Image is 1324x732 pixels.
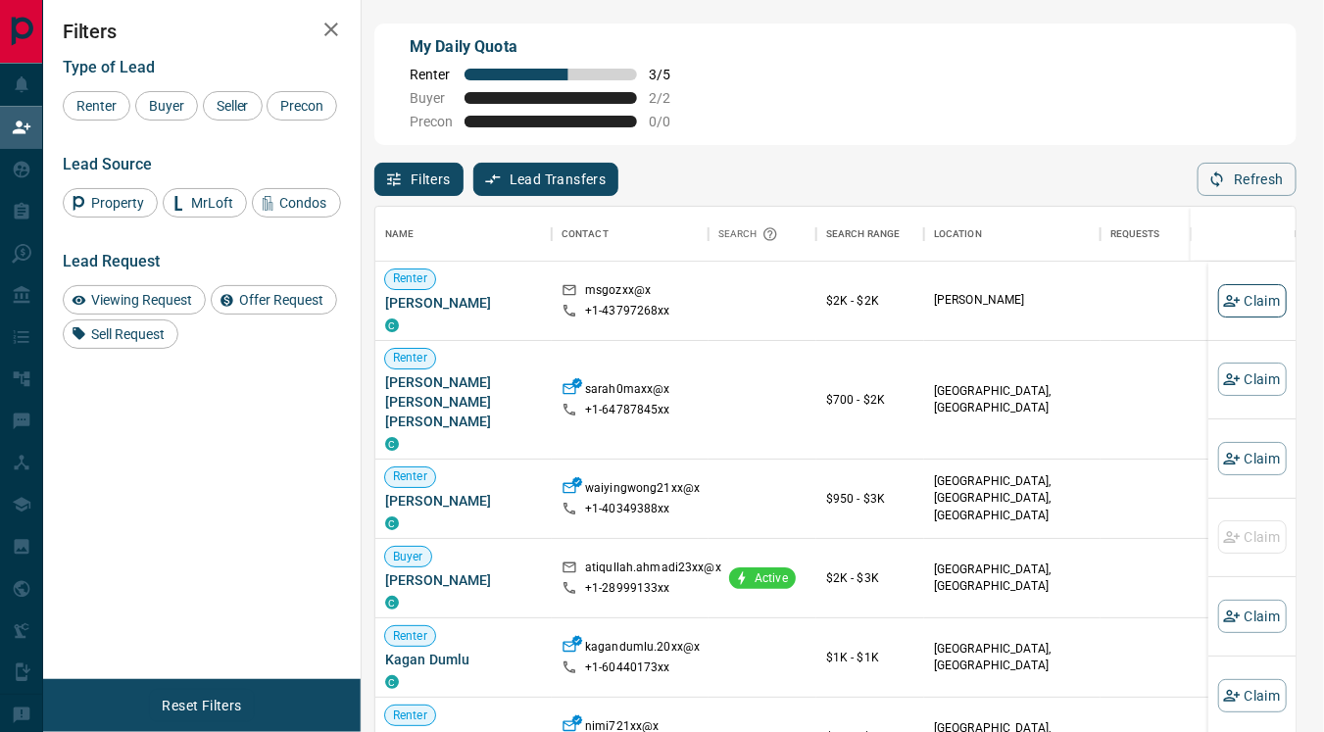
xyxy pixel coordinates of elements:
[385,468,435,485] span: Renter
[273,98,330,114] span: Precon
[385,628,435,645] span: Renter
[934,292,1091,309] p: [PERSON_NAME]
[385,207,415,262] div: Name
[385,596,399,610] div: condos.ca
[934,383,1091,416] p: [GEOGRAPHIC_DATA], [GEOGRAPHIC_DATA]
[747,570,796,587] span: Active
[84,292,199,308] span: Viewing Request
[385,708,435,724] span: Renter
[1218,679,1287,712] button: Claim
[252,188,341,218] div: Condos
[385,372,542,431] span: [PERSON_NAME] [PERSON_NAME] [PERSON_NAME]
[1218,363,1287,396] button: Claim
[63,58,155,76] span: Type of Lead
[385,675,399,689] div: condos.ca
[63,155,152,173] span: Lead Source
[63,319,178,349] div: Sell Request
[585,560,721,580] p: atiqullah.ahmadi23xx@x
[142,98,191,114] span: Buyer
[385,270,435,287] span: Renter
[410,114,453,129] span: Precon
[585,639,700,659] p: kagandumlu.20xx@x
[385,293,542,313] span: [PERSON_NAME]
[473,163,619,196] button: Lead Transfers
[826,490,914,508] p: $950 - $3K
[410,67,453,82] span: Renter
[385,350,435,366] span: Renter
[385,549,431,565] span: Buyer
[410,35,692,59] p: My Daily Quota
[718,207,783,262] div: Search
[210,98,256,114] span: Seller
[63,252,160,270] span: Lead Request
[410,90,453,106] span: Buyer
[585,402,670,418] p: +1- 64787845xx
[84,326,172,342] span: Sell Request
[585,480,700,501] p: waiyingwong21xx@x
[816,207,924,262] div: Search Range
[562,207,609,262] div: Contact
[385,318,399,332] div: condos.ca
[385,491,542,511] span: [PERSON_NAME]
[273,195,334,211] span: Condos
[1218,600,1287,633] button: Claim
[585,659,670,676] p: +1- 60440173xx
[649,90,692,106] span: 2 / 2
[585,501,670,517] p: +1- 40349388xx
[211,285,337,315] div: Offer Request
[63,20,341,43] h2: Filters
[934,561,1091,595] p: [GEOGRAPHIC_DATA], [GEOGRAPHIC_DATA]
[163,188,247,218] div: MrLoft
[585,381,670,402] p: sarah0maxx@x
[70,98,123,114] span: Renter
[826,292,914,310] p: $2K - $2K
[374,163,464,196] button: Filters
[385,516,399,530] div: condos.ca
[1198,163,1297,196] button: Refresh
[585,303,670,319] p: +1- 43797268xx
[585,580,670,597] p: +1- 28999133xx
[135,91,198,121] div: Buyer
[84,195,151,211] span: Property
[924,207,1101,262] div: Location
[826,391,914,409] p: $700 - $2K
[1218,284,1287,317] button: Claim
[649,114,692,129] span: 0 / 0
[375,207,552,262] div: Name
[385,570,542,590] span: [PERSON_NAME]
[149,689,254,722] button: Reset Filters
[552,207,709,262] div: Contact
[267,91,337,121] div: Precon
[826,649,914,666] p: $1K - $1K
[385,650,542,669] span: Kagan Dumlu
[826,569,914,587] p: $2K - $3K
[934,641,1091,674] p: [GEOGRAPHIC_DATA], [GEOGRAPHIC_DATA]
[585,282,651,303] p: msgozxx@x
[934,473,1091,523] p: [GEOGRAPHIC_DATA], [GEOGRAPHIC_DATA], [GEOGRAPHIC_DATA]
[1101,207,1277,262] div: Requests
[63,285,206,315] div: Viewing Request
[1218,442,1287,475] button: Claim
[385,437,399,451] div: condos.ca
[649,67,692,82] span: 3 / 5
[203,91,263,121] div: Seller
[826,207,901,262] div: Search Range
[1110,207,1160,262] div: Requests
[184,195,240,211] span: MrLoft
[232,292,330,308] span: Offer Request
[934,207,982,262] div: Location
[63,188,158,218] div: Property
[63,91,130,121] div: Renter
